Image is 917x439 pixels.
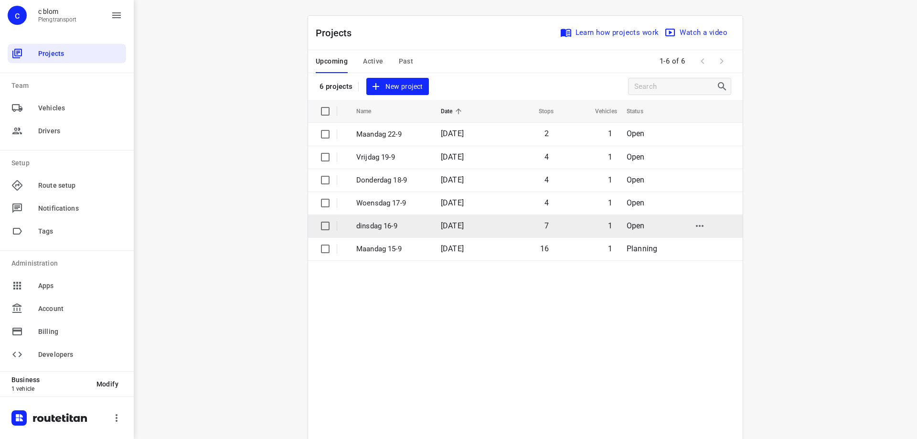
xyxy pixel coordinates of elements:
div: Tags [8,222,126,241]
span: [DATE] [441,129,464,138]
div: c [8,6,27,25]
span: 2 [544,129,549,138]
p: Team [11,81,126,91]
span: Route setup [38,181,122,191]
p: Setup [11,158,126,168]
span: [DATE] [441,221,464,230]
p: Maandag 22-9 [356,129,427,140]
span: Previous Page [693,52,712,71]
div: Drivers [8,121,126,140]
span: Developers [38,350,122,360]
p: Donderdag 18-9 [356,175,427,186]
span: Next Page [712,52,731,71]
span: 4 [544,198,549,207]
div: Route setup [8,176,126,195]
span: Account [38,304,122,314]
span: Notifications [38,203,122,214]
span: 1-6 of 6 [656,51,689,72]
div: Apps [8,276,126,295]
span: 1 [608,244,612,253]
span: 16 [540,244,549,253]
span: Name [356,106,384,117]
p: 6 projects [320,82,352,91]
span: 1 [608,129,612,138]
span: 1 [608,152,612,161]
div: Vehicles [8,98,126,118]
span: Active [363,55,383,67]
p: Plengtransport [38,16,77,23]
div: Search [716,81,731,92]
div: Billing [8,322,126,341]
span: Status [627,106,656,117]
span: 7 [544,221,549,230]
span: Modify [96,380,118,388]
p: Woensdag 17-9 [356,198,427,209]
span: [DATE] [441,198,464,207]
div: Notifications [8,199,126,218]
button: Modify [89,375,126,393]
span: Stops [526,106,554,117]
span: Apps [38,281,122,291]
p: c blom [38,8,77,15]
span: Projects [38,49,122,59]
span: Open [627,152,645,161]
span: Billing [38,327,122,337]
span: Tags [38,226,122,236]
span: New project [372,81,423,93]
span: [DATE] [441,175,464,184]
span: Open [627,198,645,207]
span: Open [627,175,645,184]
p: Maandag 15-9 [356,244,427,255]
div: Account [8,299,126,318]
span: 1 [608,175,612,184]
span: [DATE] [441,244,464,253]
span: Past [399,55,414,67]
input: Search projects [634,79,716,94]
span: Open [627,221,645,230]
span: Planning [627,244,657,253]
span: Upcoming [316,55,348,67]
span: Vehicles [583,106,617,117]
p: Business [11,376,89,384]
span: Drivers [38,126,122,136]
span: [DATE] [441,152,464,161]
span: Vehicles [38,103,122,113]
span: Open [627,129,645,138]
span: 4 [544,175,549,184]
span: 1 [608,198,612,207]
p: Vrijdag 19-9 [356,152,427,163]
div: Projects [8,44,126,63]
div: Developers [8,345,126,364]
span: Date [441,106,465,117]
span: 4 [544,152,549,161]
button: New project [366,78,428,96]
span: 1 [608,221,612,230]
p: Projects [316,26,360,40]
p: Administration [11,258,126,268]
p: dinsdag 16-9 [356,221,427,232]
p: 1 vehicle [11,385,89,392]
